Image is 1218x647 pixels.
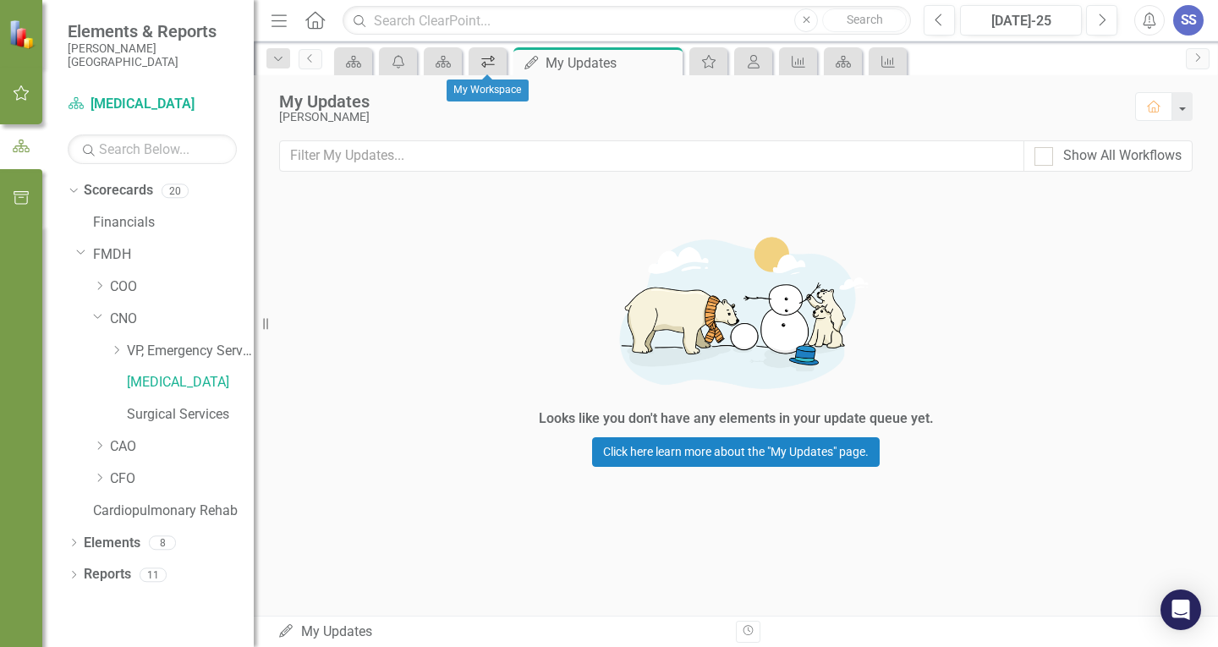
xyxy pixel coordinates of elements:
a: CNO [110,310,254,329]
input: Search Below... [68,134,237,164]
span: Elements & Reports [68,21,237,41]
a: Click here learn more about the "My Updates" page. [592,437,880,467]
small: [PERSON_NAME][GEOGRAPHIC_DATA] [68,41,237,69]
button: [DATE]-25 [960,5,1082,36]
a: CAO [110,437,254,457]
div: My Updates [277,622,723,642]
div: My Workspace [447,80,529,101]
a: Reports [84,565,131,584]
div: Show All Workflows [1063,146,1182,166]
a: Financials [93,213,254,233]
a: COO [110,277,254,297]
a: FMDH [93,245,254,265]
button: Search [822,8,907,32]
a: CFO [110,469,254,489]
button: SS [1173,5,1204,36]
div: 20 [162,184,189,198]
a: Surgical Services [127,405,254,425]
div: 11 [140,567,167,582]
div: Looks like you don't have any elements in your update queue yet. [539,409,934,429]
a: [MEDICAL_DATA] [127,373,254,392]
a: Cardiopulmonary Rehab [93,502,254,521]
a: VP, Emergency Services [127,342,254,361]
img: ClearPoint Strategy [8,19,38,49]
div: 8 [149,535,176,550]
a: Elements [84,534,140,553]
div: [PERSON_NAME] [279,111,1118,123]
div: Open Intercom Messenger [1160,589,1201,630]
input: Filter My Updates... [279,140,1024,172]
input: Search ClearPoint... [343,6,911,36]
a: [MEDICAL_DATA] [68,95,237,114]
div: My Updates [279,92,1118,111]
span: Search [847,13,883,26]
a: Scorecards [84,181,153,200]
img: Getting started [482,218,990,405]
div: [DATE]-25 [966,11,1076,31]
div: My Updates [546,52,678,74]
